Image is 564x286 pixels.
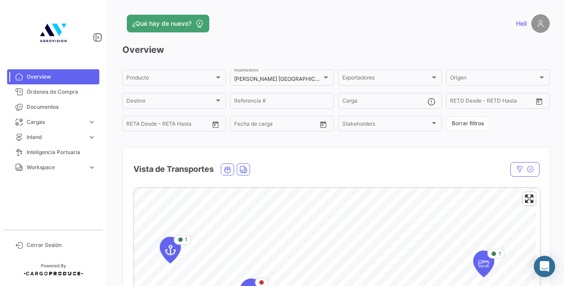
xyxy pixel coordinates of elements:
[209,118,222,131] button: Open calendar
[185,236,188,244] span: 1
[234,122,250,128] input: Desde
[523,192,536,205] button: Enter fullscreen
[27,118,84,126] span: Cargas
[27,103,96,111] span: Documentos
[342,122,430,128] span: Stakeholders
[256,122,296,128] input: Hasta
[516,19,527,28] span: Heli
[342,76,430,82] span: Exportadores
[126,99,214,105] span: Destino
[149,122,188,128] input: Hasta
[27,133,84,141] span: Inland
[7,69,99,84] a: Overview
[531,14,550,33] img: placeholder-user.png
[127,15,209,32] button: ¿Qué hay de nuevo?
[533,95,546,108] button: Open calendar
[234,75,381,82] mat-select-trigger: [PERSON_NAME] [GEOGRAPHIC_DATA], THE FRUITIST CO
[132,19,192,28] span: ¿Qué hay de nuevo?
[221,164,234,175] button: Ocean
[133,163,214,175] h4: Vista de Transportes
[473,250,494,277] div: Map marker
[450,76,538,82] span: Origen
[498,250,501,258] span: 1
[534,256,555,277] div: Abrir Intercom Messenger
[126,122,142,128] input: Desde
[126,76,214,82] span: Producto
[122,44,550,56] h3: Overview
[88,163,96,171] span: expand_more
[446,116,490,131] button: Borrar filtros
[472,99,512,105] input: Hasta
[27,73,96,81] span: Overview
[31,11,75,55] img: 4b7f8542-3a82-4138-a362-aafd166d3a59.jpg
[237,164,250,175] button: Land
[7,84,99,99] a: Órdenes de Compra
[317,118,330,131] button: Open calendar
[27,163,84,171] span: Workspace
[7,99,99,115] a: Documentos
[27,148,96,156] span: Inteligencia Portuaria
[88,133,96,141] span: expand_more
[27,88,96,96] span: Órdenes de Compra
[88,118,96,126] span: expand_more
[160,237,181,263] div: Map marker
[27,241,96,249] span: Cerrar Sesión
[450,99,466,105] input: Desde
[7,145,99,160] a: Inteligencia Portuaria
